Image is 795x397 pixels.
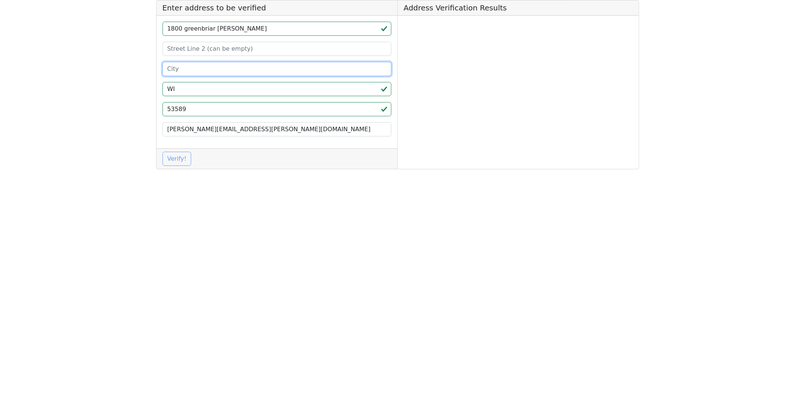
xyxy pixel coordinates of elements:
input: Your Email [163,122,392,136]
input: Street Line 2 (can be empty) [163,42,392,56]
input: 2-Letter State [163,82,392,96]
h5: Enter address to be verified [157,0,398,16]
h5: Address Verification Results [398,0,639,16]
input: Street Line 1 [163,22,392,36]
input: ZIP code 5 or 5+4 [163,102,392,116]
input: City [163,62,392,76]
